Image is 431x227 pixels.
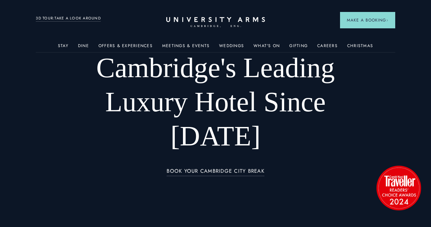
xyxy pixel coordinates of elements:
[347,17,388,23] span: Make a Booking
[166,17,265,28] a: Home
[98,43,153,52] a: Offers & Experiences
[219,43,244,52] a: Weddings
[386,19,388,22] img: Arrow icon
[58,43,68,52] a: Stay
[72,51,359,153] h1: Cambridge's Leading Luxury Hotel Since [DATE]
[289,43,308,52] a: Gifting
[78,43,89,52] a: Dine
[317,43,338,52] a: Careers
[253,43,280,52] a: What's On
[162,43,210,52] a: Meetings & Events
[340,12,395,28] button: Make a BookingArrow icon
[373,162,424,213] img: image-2524eff8f0c5d55edbf694693304c4387916dea5-1501x1501-png
[167,168,264,176] a: BOOK YOUR CAMBRIDGE CITY BREAK
[36,15,101,22] a: 3D TOUR:TAKE A LOOK AROUND
[347,43,373,52] a: Christmas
